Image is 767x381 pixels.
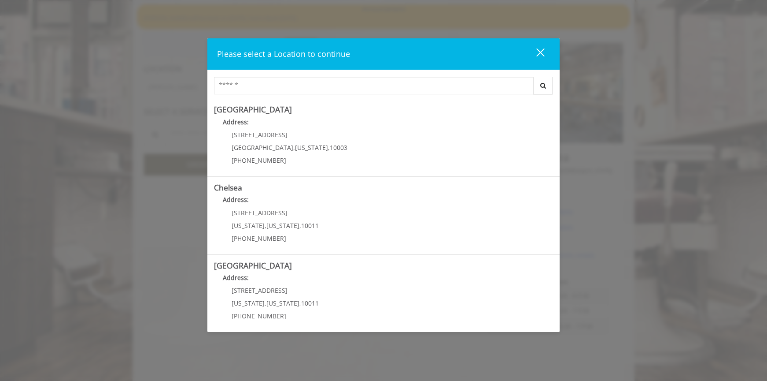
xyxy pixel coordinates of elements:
b: Address: [223,118,249,126]
span: [STREET_ADDRESS] [232,286,288,295]
div: close dialog [526,48,544,61]
div: Center Select [214,77,553,99]
b: [GEOGRAPHIC_DATA] [214,260,292,271]
span: , [299,221,301,230]
span: [US_STATE] [295,143,328,152]
span: 10011 [301,299,319,307]
span: , [328,143,330,152]
span: [STREET_ADDRESS] [232,131,288,139]
b: Address: [223,195,249,204]
span: [US_STATE] [232,221,265,230]
i: Search button [538,82,548,89]
span: [US_STATE] [266,221,299,230]
span: , [265,299,266,307]
span: [PHONE_NUMBER] [232,156,286,164]
span: 10011 [301,221,319,230]
span: 10003 [330,143,347,152]
span: , [293,143,295,152]
span: [PHONE_NUMBER] [232,234,286,243]
span: [GEOGRAPHIC_DATA] [232,143,293,152]
span: , [265,221,266,230]
span: , [299,299,301,307]
span: [PHONE_NUMBER] [232,312,286,320]
span: [US_STATE] [266,299,299,307]
span: [US_STATE] [232,299,265,307]
span: [STREET_ADDRESS] [232,209,288,217]
b: [GEOGRAPHIC_DATA] [214,104,292,115]
b: Chelsea [214,182,242,193]
b: Address: [223,273,249,282]
button: close dialog [520,45,550,63]
input: Search Center [214,77,534,94]
span: Please select a Location to continue [217,49,350,59]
